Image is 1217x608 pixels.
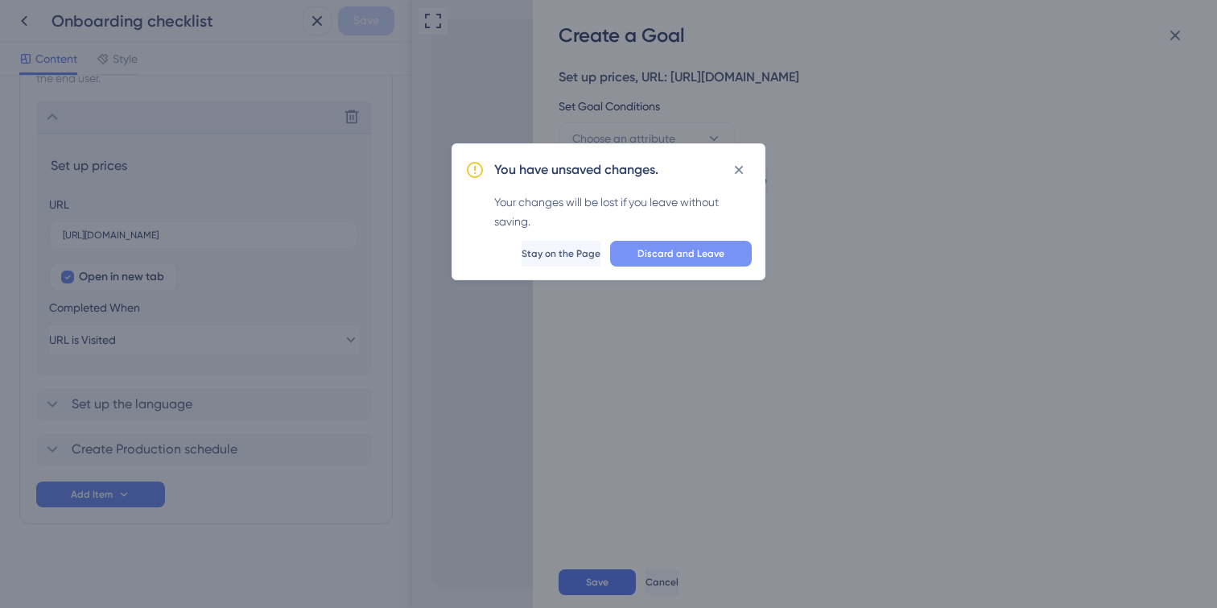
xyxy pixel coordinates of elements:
[774,496,789,511] div: 2
[637,247,724,260] span: Discard and Leave
[692,500,789,527] div: Open Get Started checklist, remaining modules: 2
[721,471,776,484] span: Live Preview
[705,506,776,522] div: Get Started
[494,192,752,231] div: Your changes will be lost if you leave without saving.
[494,160,658,180] h2: You have unsaved changes.
[522,247,600,260] span: Stay on the Page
